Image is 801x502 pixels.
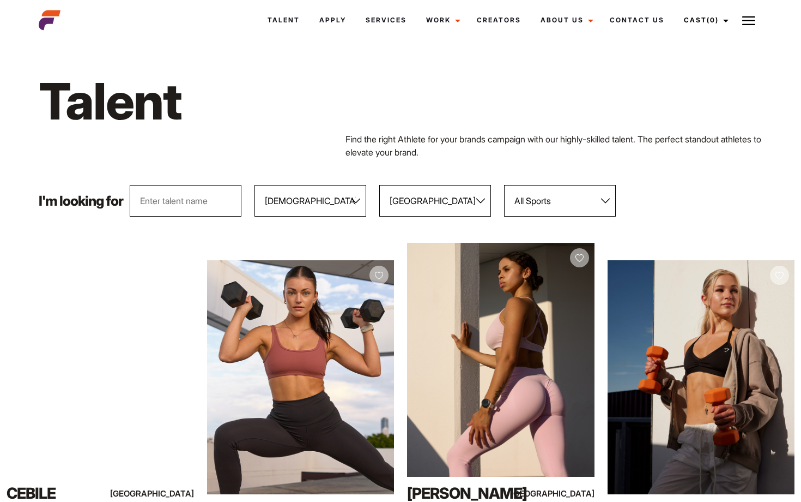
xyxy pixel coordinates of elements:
[467,5,531,35] a: Creators
[600,5,674,35] a: Contact Us
[356,5,416,35] a: Services
[39,194,123,208] p: I'm looking for
[707,16,719,24] span: (0)
[137,487,193,500] div: [GEOGRAPHIC_DATA]
[345,133,762,159] p: Find the right Athlete for your brands campaign with our highly-skilled talent. The perfect stand...
[531,5,600,35] a: About Us
[416,5,467,35] a: Work
[674,5,735,35] a: Cast(0)
[39,9,60,31] img: cropped-aefm-brand-fav-22-square.png
[310,5,356,35] a: Apply
[130,185,241,217] input: Enter talent name
[258,5,310,35] a: Talent
[742,14,755,27] img: Burger icon
[39,70,456,133] h1: Talent
[538,487,594,500] div: [GEOGRAPHIC_DATA]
